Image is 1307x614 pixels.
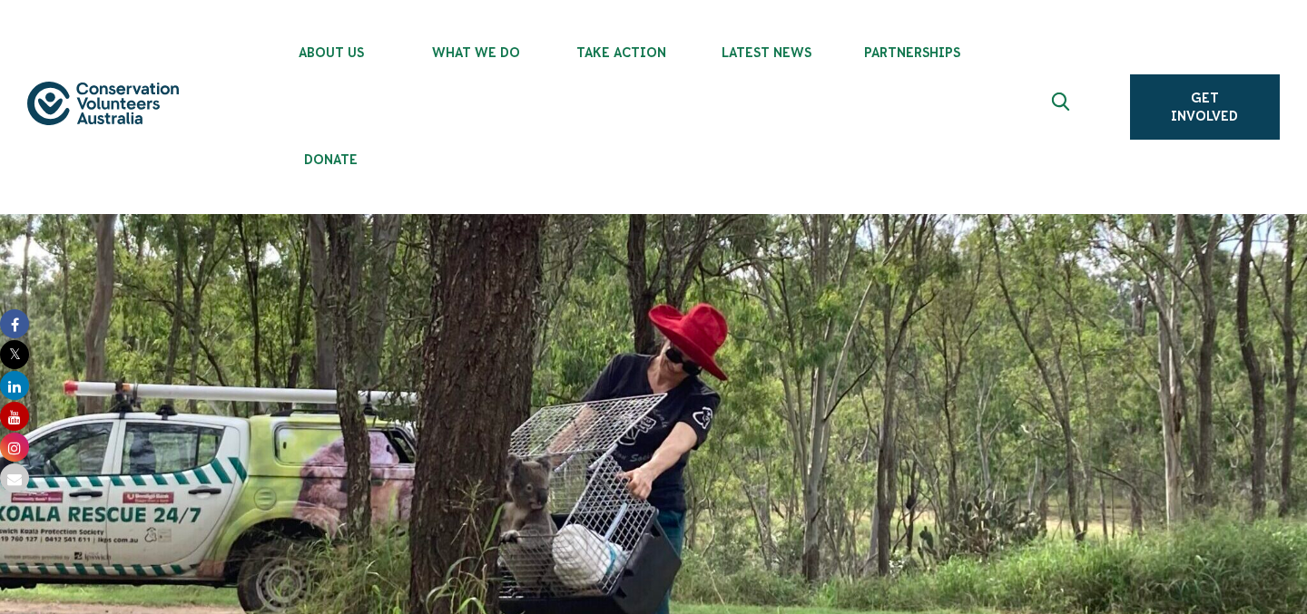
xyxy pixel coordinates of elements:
[1041,85,1085,129] button: Expand search box Close search box
[694,45,840,60] span: Latest News
[259,45,404,60] span: About Us
[1051,93,1074,122] span: Expand search box
[549,45,694,60] span: Take Action
[27,82,179,126] img: logo.svg
[1130,74,1280,140] a: Get Involved
[404,45,549,60] span: What We Do
[840,45,985,60] span: Partnerships
[259,152,404,167] span: Donate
